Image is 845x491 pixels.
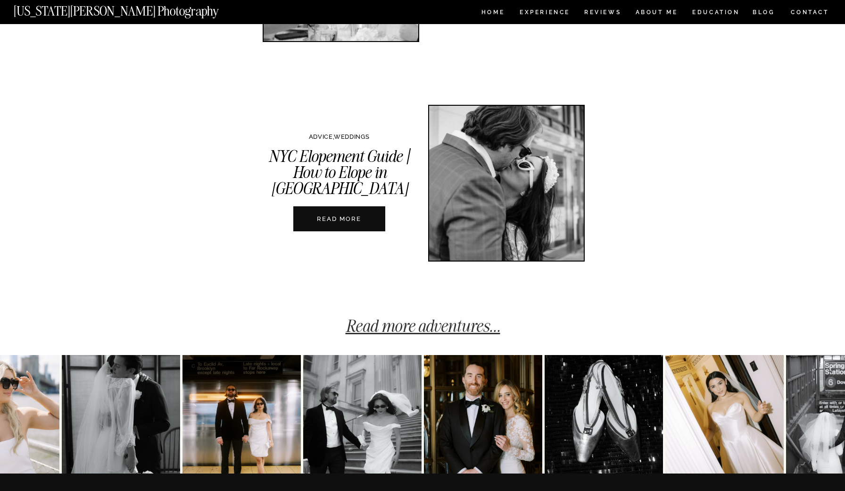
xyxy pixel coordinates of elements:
a: ADVICE [309,133,333,140]
img: K&J [182,355,301,474]
a: [US_STATE][PERSON_NAME] Photography [14,5,250,13]
img: Lauren 🤍 [665,355,784,474]
a: HOME [480,9,506,17]
a: ABOUT ME [635,9,678,17]
a: NYC Elopement Guide | How to Elope in NYC [429,106,584,261]
a: Read more adventures... [346,315,500,336]
a: READ MORE [287,214,391,223]
img: Anna & Felipe — embracing the moment, and the magic follows. [62,355,180,474]
a: BLOG [753,9,775,17]
a: CONTACT [790,7,829,17]
a: REVIEWS [584,9,620,17]
img: Kat & Jett, NYC style [303,355,422,474]
img: A&R at The Beekman [424,355,542,474]
img: Party 4 the Zarones [545,355,663,474]
a: NYC Elopement Guide | How to Elope in NYC [293,206,385,231]
a: EDUCATION [691,9,741,17]
a: NYC Elopement Guide | How to Elope in [GEOGRAPHIC_DATA] [268,146,410,198]
a: WEDDINGS [334,133,369,140]
a: Experience [520,9,569,17]
p: , [249,134,429,140]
